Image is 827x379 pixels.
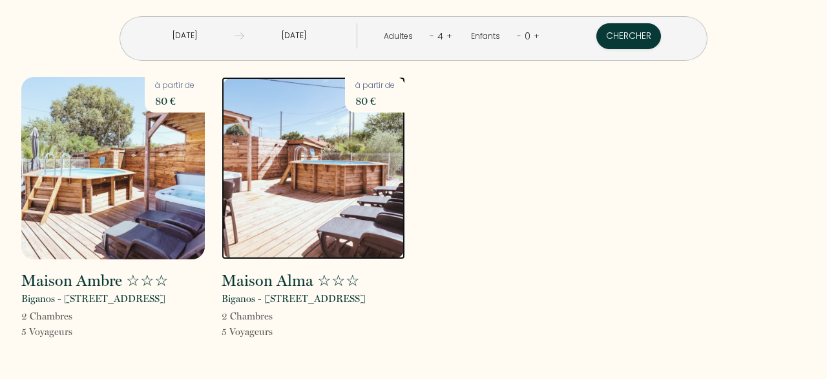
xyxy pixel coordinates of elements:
[434,26,446,47] div: 4
[21,324,72,340] p: 5 Voyageur
[222,309,273,324] p: 2 Chambre
[446,30,452,42] a: +
[534,30,539,42] a: +
[155,92,194,110] p: 80 €
[222,324,273,340] p: 5 Voyageur
[244,23,344,49] input: Départ
[21,309,72,324] p: 2 Chambre
[355,92,395,110] p: 80 €
[384,30,417,43] div: Adultes
[21,291,165,307] p: Biganos - [STREET_ADDRESS]
[521,26,534,47] div: 0
[430,30,434,42] a: -
[222,77,405,259] img: rental-image
[517,30,521,42] a: -
[21,77,205,259] img: rental-image
[21,273,169,288] h2: Maison Ambre ☆☆☆
[596,23,661,49] button: Chercher
[235,31,244,41] img: guests
[269,326,273,338] span: s
[68,326,72,338] span: s
[68,310,72,322] span: s
[269,310,273,322] span: s
[471,30,505,43] div: Enfants
[355,80,395,92] p: à partir de
[222,273,360,288] h2: Maison Alma ☆☆☆
[155,80,194,92] p: à partir de
[135,23,235,49] input: Arrivée
[222,291,366,307] p: Biganos - [STREET_ADDRESS]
